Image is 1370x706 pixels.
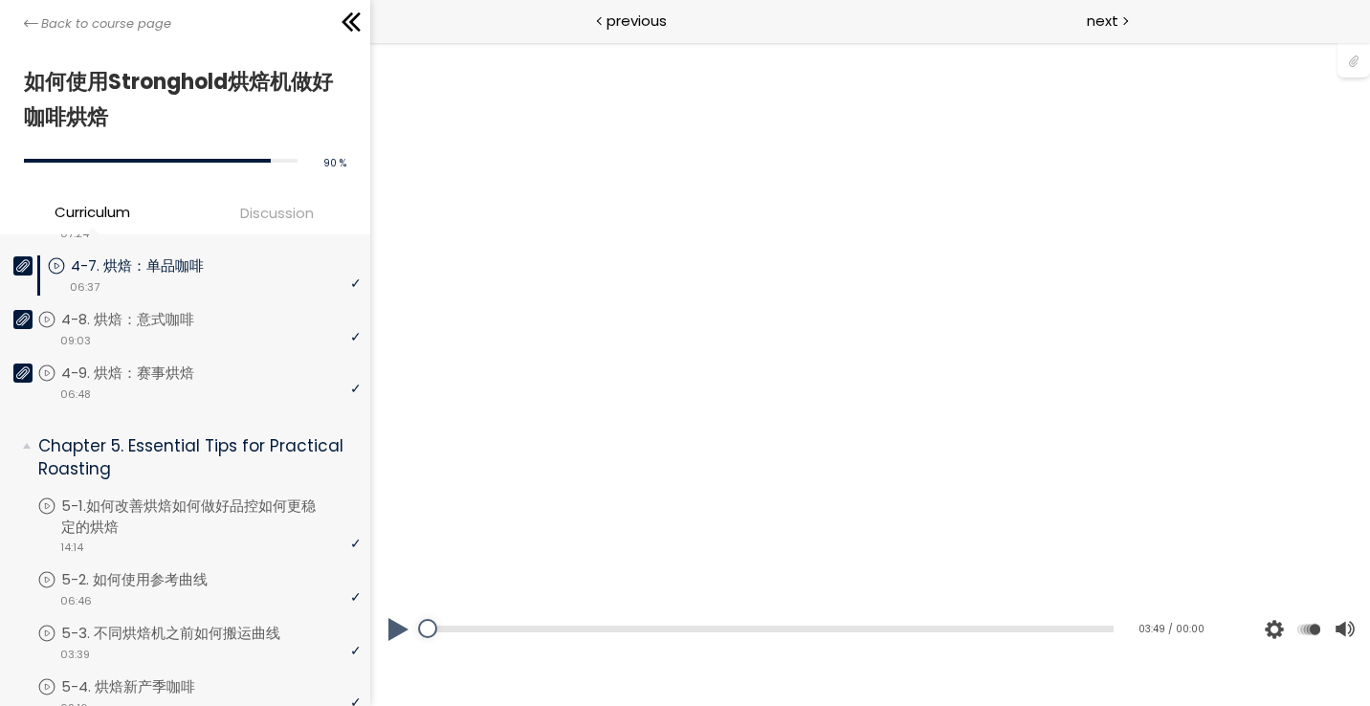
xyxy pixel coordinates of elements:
span: 03:39 [60,647,90,663]
h1: 如何使用Stronghold烘焙机做好咖啡烘焙 [24,64,337,136]
p: 4-8. 烘焙：意式咖啡 [61,309,232,330]
span: 06:46 [60,593,92,609]
span: 07:24 [60,226,89,242]
span: Curriculum [55,201,130,223]
div: Change playback rate [921,561,956,614]
p: 4-7. 烘焙：单品咖啡 [71,255,242,276]
span: 14:14 [60,540,83,556]
p: 5-2. 如何使用参考曲线 [61,569,246,590]
button: Play back rate [924,561,953,614]
p: 5-4. 烘焙新产季咖啡 [61,676,233,697]
p: Chapter 5. Essential Tips for Practical Roasting [38,434,346,481]
a: Back to course page [24,14,171,33]
p: 5-1.如何改善烘焙如何做好品控如何更稳定的烘焙 [61,496,361,538]
div: 03:49 / 00:00 [761,580,834,595]
p: 5-3. 不同烘焙机之前如何搬运曲线 [61,623,319,644]
span: next [1087,10,1118,32]
span: Back to course page [41,14,171,33]
span: 06:37 [70,279,99,296]
span: 90 % [323,156,346,170]
span: 09:03 [60,333,91,349]
span: previous [607,10,667,32]
span: 06:48 [60,386,91,403]
p: 4-9. 烘焙：赛事烘焙 [61,363,232,384]
button: Video quality [890,561,918,614]
button: Volume [959,561,987,614]
span: Discussion [240,202,314,224]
